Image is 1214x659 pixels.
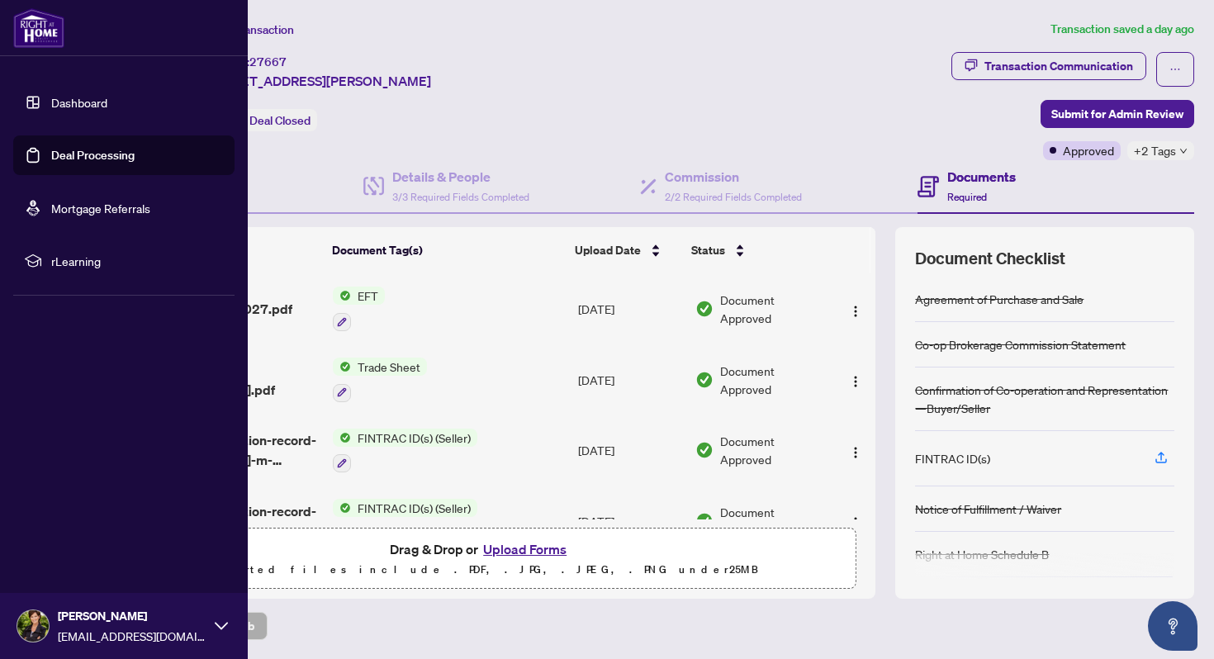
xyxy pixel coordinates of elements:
[720,432,828,468] span: Document Approved
[915,500,1061,518] div: Notice of Fulfillment / Waiver
[333,429,477,473] button: Status IconFINTRAC ID(s) (Seller)
[571,344,689,415] td: [DATE]
[58,627,206,645] span: [EMAIL_ADDRESS][DOMAIN_NAME]
[984,53,1133,79] div: Transaction Communication
[947,167,1016,187] h4: Documents
[351,358,427,376] span: Trade Sheet
[107,529,855,590] span: Drag & Drop orUpload FormsSupported files include .PDF, .JPG, .JPEG, .PNG under25MB
[51,252,223,270] span: rLearning
[1148,601,1197,651] button: Open asap
[1134,141,1176,160] span: +2 Tags
[392,167,529,187] h4: Details & People
[849,516,862,529] img: Logo
[58,607,206,625] span: [PERSON_NAME]
[17,610,49,642] img: Profile Icon
[1169,64,1181,75] span: ellipsis
[571,486,689,557] td: [DATE]
[390,538,571,560] span: Drag & Drop or
[351,499,477,517] span: FINTRAC ID(s) (Seller)
[951,52,1146,80] button: Transaction Communication
[1050,20,1194,39] article: Transaction saved a day ago
[571,273,689,344] td: [DATE]
[915,381,1174,417] div: Confirmation of Co-operation and Representation—Buyer/Seller
[249,55,287,69] span: 27667
[691,241,725,259] span: Status
[392,191,529,203] span: 3/3 Required Fields Completed
[1041,100,1194,128] button: Submit for Admin Review
[13,8,64,48] img: logo
[695,441,714,459] img: Document Status
[849,305,862,318] img: Logo
[842,367,869,393] button: Logo
[333,358,351,376] img: Status Icon
[333,499,477,543] button: Status IconFINTRAC ID(s) (Seller)
[575,241,641,259] span: Upload Date
[1051,101,1183,127] span: Submit for Admin Review
[205,109,317,131] div: Status:
[842,296,869,322] button: Logo
[351,287,385,305] span: EFT
[325,227,568,273] th: Document Tag(s)
[720,503,828,539] span: Document Approved
[720,362,828,398] span: Document Approved
[665,167,802,187] h4: Commission
[915,449,990,467] div: FINTRAC ID(s)
[478,538,571,560] button: Upload Forms
[205,71,431,91] span: [STREET_ADDRESS][PERSON_NAME]
[249,113,311,128] span: Deal Closed
[947,191,987,203] span: Required
[1063,141,1114,159] span: Approved
[915,335,1126,353] div: Co-op Brokerage Commission Statement
[695,512,714,530] img: Document Status
[333,429,351,447] img: Status Icon
[720,291,828,327] span: Document Approved
[571,415,689,486] td: [DATE]
[915,290,1084,308] div: Agreement of Purchase and Sale
[849,446,862,459] img: Logo
[915,545,1049,563] div: Right at Home Schedule B
[333,287,351,305] img: Status Icon
[333,499,351,517] img: Status Icon
[333,287,385,331] button: Status IconEFT
[51,201,150,216] a: Mortgage Referrals
[695,371,714,389] img: Document Status
[849,375,862,388] img: Logo
[842,437,869,463] button: Logo
[206,22,294,37] span: View Transaction
[333,358,427,402] button: Status IconTrade Sheet
[665,191,802,203] span: 2/2 Required Fields Completed
[842,508,869,534] button: Logo
[51,148,135,163] a: Deal Processing
[51,95,107,110] a: Dashboard
[116,560,845,580] p: Supported files include .PDF, .JPG, .JPEG, .PNG under 25 MB
[568,227,685,273] th: Upload Date
[915,247,1065,270] span: Document Checklist
[685,227,830,273] th: Status
[695,300,714,318] img: Document Status
[351,429,477,447] span: FINTRAC ID(s) (Seller)
[1179,147,1188,155] span: down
